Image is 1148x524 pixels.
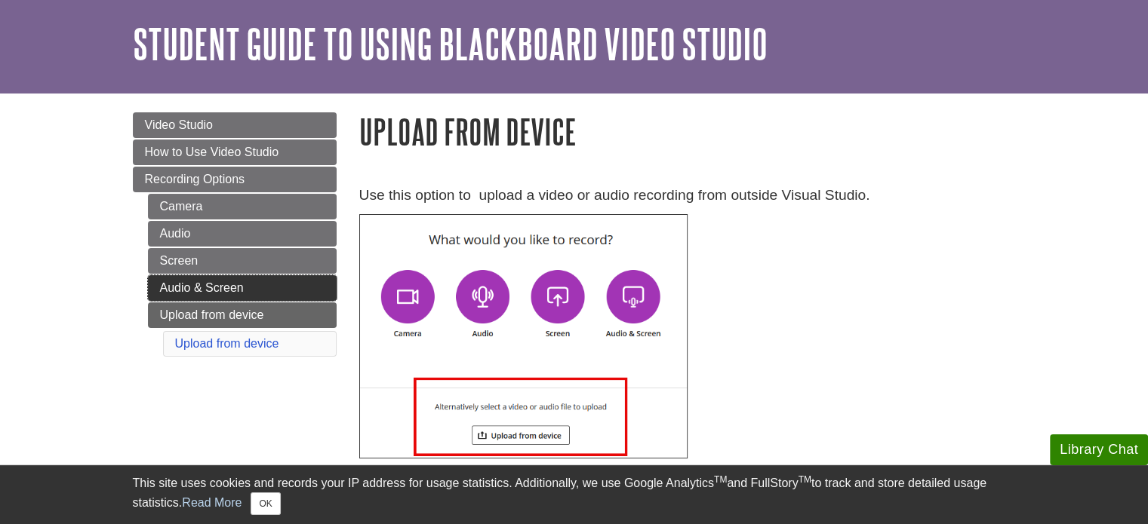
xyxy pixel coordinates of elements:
a: Upload from device [175,337,279,350]
sup: TM [799,474,811,485]
a: Student Guide to Using Blackboard Video Studio [133,20,768,67]
a: Recording Options [133,167,337,192]
img: recording options [359,214,688,458]
a: Screen [148,248,337,274]
a: Audio [148,221,337,247]
button: Library Chat [1050,434,1148,465]
p: Use this option to upload a video or audio recording from outside Visual Studio. [359,185,1016,207]
a: How to Use Video Studio [133,139,337,165]
h1: Upload from device [359,112,1016,151]
a: Read More [182,496,242,509]
a: Upload from device [148,302,337,328]
span: How to Use Video Studio [145,146,279,158]
a: Audio & Screen [148,275,337,301]
button: Close [251,492,280,515]
div: Guide Page Menu [133,112,337,360]
sup: TM [714,474,727,485]
a: Video Studio [133,112,337,138]
a: Camera [148,194,337,219]
span: Recording Options [145,173,245,185]
span: Video Studio [145,118,213,131]
div: This site uses cookies and records your IP address for usage statistics. Additionally, we use Goo... [133,474,1016,515]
